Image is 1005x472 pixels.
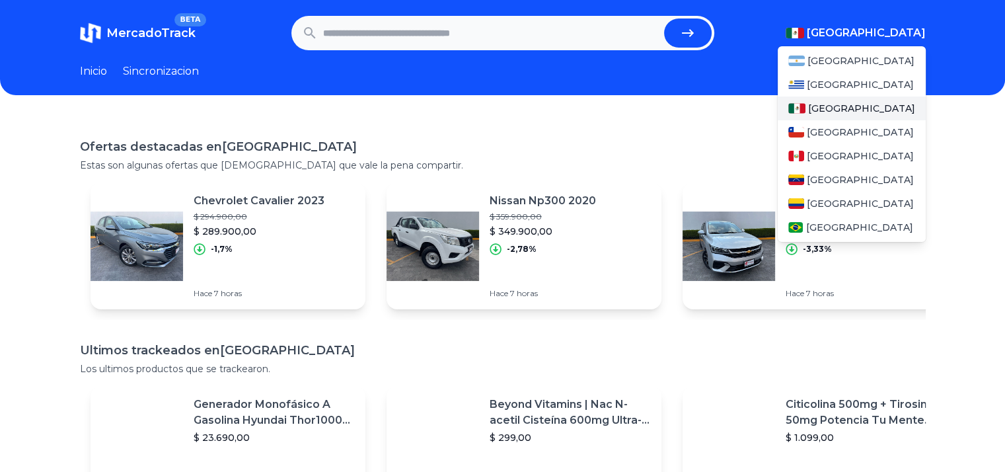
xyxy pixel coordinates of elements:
[490,225,596,238] p: $ 349.900,00
[807,126,914,139] span: [GEOGRAPHIC_DATA]
[807,149,914,163] span: [GEOGRAPHIC_DATA]
[91,182,365,309] a: Featured imageChevrolet Cavalier 2023$ 294.900,00$ 289.900,00-1,7%Hace 7 horas
[788,198,804,209] img: Colombia
[788,79,804,90] img: Uruguay
[80,22,196,44] a: MercadoTrackBETA
[387,200,479,292] img: Featured image
[387,182,661,309] a: Featured imageNissan Np300 2020$ 359.900,00$ 349.900,00-2,78%Hace 7 horas
[803,244,832,255] p: -3,33%
[194,397,355,428] p: Generador Monofásico A Gasolina Hyundai Thor10000 P 11.5 Kw
[788,151,804,161] img: Peru
[194,431,355,444] p: $ 23.690,00
[778,49,926,73] a: Argentina[GEOGRAPHIC_DATA]
[683,200,775,292] img: Featured image
[778,192,926,216] a: Colombia[GEOGRAPHIC_DATA]
[788,127,804,138] img: Chile
[490,212,596,222] p: $ 359.900,00
[490,193,596,209] p: Nissan Np300 2020
[91,200,183,292] img: Featured image
[778,144,926,168] a: Peru[GEOGRAPHIC_DATA]
[807,78,914,91] span: [GEOGRAPHIC_DATA]
[778,120,926,144] a: Chile[GEOGRAPHIC_DATA]
[507,244,537,255] p: -2,78%
[194,212,324,222] p: $ 294.900,00
[80,159,926,172] p: Estas son algunas ofertas que [DEMOGRAPHIC_DATA] que vale la pena compartir.
[786,28,804,38] img: Mexico
[211,244,233,255] p: -1,7%
[805,221,912,234] span: [GEOGRAPHIC_DATA]
[490,288,596,299] p: Hace 7 horas
[80,63,107,79] a: Inicio
[786,397,947,428] p: Citicolina 500mg + Tirosina 50mg Potencia Tu Mente (120caps) Sabor Sin Sabor
[80,138,926,156] h1: Ofertas destacadas en [GEOGRAPHIC_DATA]
[80,341,926,360] h1: Ultimos trackeados en [GEOGRAPHIC_DATA]
[788,56,805,66] img: Argentina
[194,225,324,238] p: $ 289.900,00
[786,25,926,41] button: [GEOGRAPHIC_DATA]
[490,397,651,428] p: Beyond Vitamins | Nac N-acetil Cisteína 600mg Ultra-premium Con Inulina De Agave (prebiótico Natu...
[808,102,915,115] span: [GEOGRAPHIC_DATA]
[807,197,914,210] span: [GEOGRAPHIC_DATA]
[80,22,101,44] img: MercadoTrack
[80,362,926,375] p: Los ultimos productos que se trackearon.
[778,216,926,239] a: Brasil[GEOGRAPHIC_DATA]
[194,193,324,209] p: Chevrolet Cavalier 2023
[807,25,926,41] span: [GEOGRAPHIC_DATA]
[807,173,914,186] span: [GEOGRAPHIC_DATA]
[490,431,651,444] p: $ 299,00
[174,13,205,26] span: BETA
[778,168,926,192] a: Venezuela[GEOGRAPHIC_DATA]
[778,97,926,120] a: Mexico[GEOGRAPHIC_DATA]
[788,222,803,233] img: Brasil
[788,175,804,185] img: Venezuela
[786,431,947,444] p: $ 1.099,00
[106,26,196,40] span: MercadoTrack
[194,288,324,299] p: Hace 7 horas
[683,182,957,309] a: Featured imageChevrolet Aveo 2024$ 299.900,00$ 289.900,00-3,33%Hace 7 horas
[778,73,926,97] a: Uruguay[GEOGRAPHIC_DATA]
[788,103,805,114] img: Mexico
[786,288,902,299] p: Hace 7 horas
[807,54,914,67] span: [GEOGRAPHIC_DATA]
[123,63,199,79] a: Sincronizacion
